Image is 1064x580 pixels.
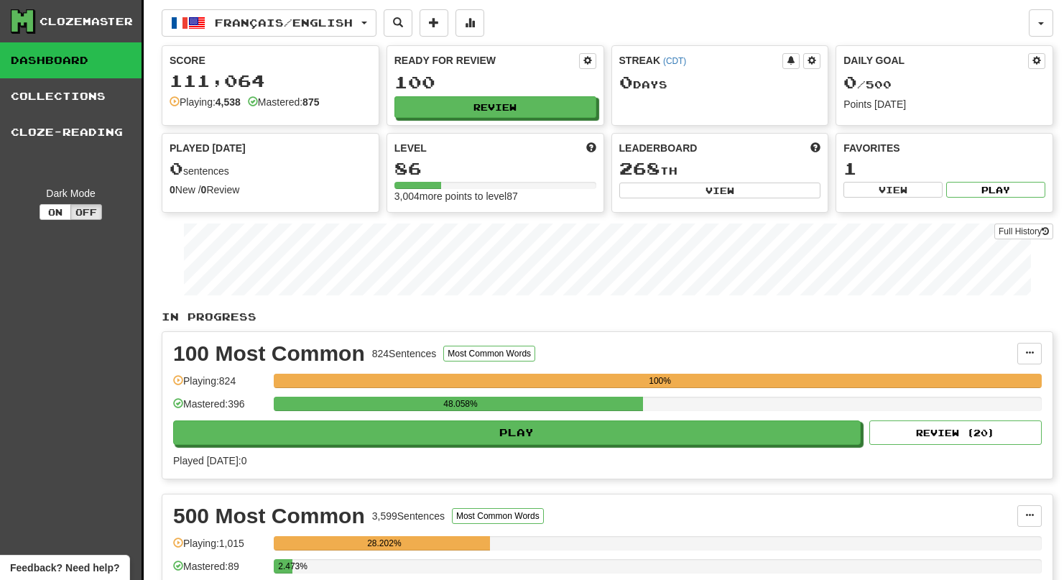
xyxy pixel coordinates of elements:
[170,53,371,68] div: Score
[843,72,857,92] span: 0
[278,536,490,551] div: 28.202%
[173,536,267,560] div: Playing: 1,015
[278,559,292,574] div: 2.473%
[619,73,821,92] div: Day s
[394,73,596,91] div: 100
[384,9,412,37] button: Search sentences
[10,561,119,575] span: Open feedback widget
[843,53,1028,69] div: Daily Goal
[843,78,892,91] span: / 500
[278,397,642,411] div: 48.058%
[619,160,821,178] div: th
[278,374,1042,388] div: 100%
[946,182,1045,198] button: Play
[170,183,371,197] div: New / Review
[302,96,319,108] strong: 875
[40,204,71,220] button: On
[372,346,437,361] div: 824 Sentences
[869,420,1042,445] button: Review (20)
[70,204,102,220] button: Off
[170,141,246,155] span: Played [DATE]
[663,56,686,66] a: (CDT)
[372,509,445,523] div: 3,599 Sentences
[843,97,1045,111] div: Points [DATE]
[11,186,131,201] div: Dark Mode
[173,420,861,445] button: Play
[586,141,596,155] span: Score more points to level up
[173,374,267,397] div: Playing: 824
[843,141,1045,155] div: Favorites
[248,95,320,109] div: Mastered:
[173,343,365,364] div: 100 Most Common
[40,14,133,29] div: Clozemaster
[619,158,660,178] span: 268
[201,184,207,195] strong: 0
[443,346,535,362] button: Most Common Words
[394,189,596,203] div: 3,004 more points to level 87
[810,141,820,155] span: This week in points, UTC
[619,53,783,68] div: Streak
[394,160,596,178] div: 86
[843,160,1045,178] div: 1
[394,53,579,68] div: Ready for Review
[619,72,633,92] span: 0
[394,96,596,118] button: Review
[173,505,365,527] div: 500 Most Common
[170,160,371,178] div: sentences
[619,183,821,198] button: View
[420,9,448,37] button: Add sentence to collection
[173,455,246,466] span: Played [DATE]: 0
[162,9,376,37] button: Français/English
[170,95,241,109] div: Playing:
[994,224,1053,239] a: Full History
[170,184,175,195] strong: 0
[452,508,544,524] button: Most Common Words
[215,17,353,29] span: Français / English
[843,182,943,198] button: View
[216,96,241,108] strong: 4,538
[170,158,183,178] span: 0
[619,141,698,155] span: Leaderboard
[455,9,484,37] button: More stats
[394,141,427,155] span: Level
[162,310,1053,324] p: In Progress
[173,397,267,420] div: Mastered: 396
[170,72,371,90] div: 111,064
